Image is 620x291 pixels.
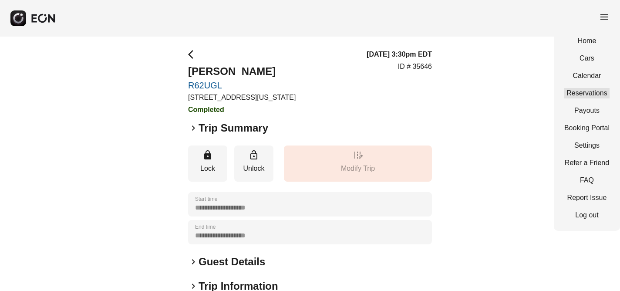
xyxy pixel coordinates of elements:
[564,158,610,168] a: Refer a Friend
[188,145,227,182] button: Lock
[188,105,296,115] h3: Completed
[564,175,610,186] a: FAQ
[564,140,610,151] a: Settings
[188,123,199,133] span: keyboard_arrow_right
[234,145,273,182] button: Unlock
[564,123,610,133] a: Booking Portal
[202,150,213,160] span: lock
[398,61,432,72] p: ID # 35646
[188,257,199,267] span: keyboard_arrow_right
[564,36,610,46] a: Home
[249,150,259,160] span: lock_open
[199,255,265,269] h2: Guest Details
[188,92,296,103] p: [STREET_ADDRESS][US_STATE]
[192,163,223,174] p: Lock
[564,53,610,64] a: Cars
[564,71,610,81] a: Calendar
[188,49,199,60] span: arrow_back_ios
[199,121,268,135] h2: Trip Summary
[599,12,610,22] span: menu
[564,210,610,220] a: Log out
[188,80,296,91] a: R62UGL
[367,49,432,60] h3: [DATE] 3:30pm EDT
[564,105,610,116] a: Payouts
[564,88,610,98] a: Reservations
[188,64,296,78] h2: [PERSON_NAME]
[239,163,269,174] p: Unlock
[564,193,610,203] a: Report Issue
